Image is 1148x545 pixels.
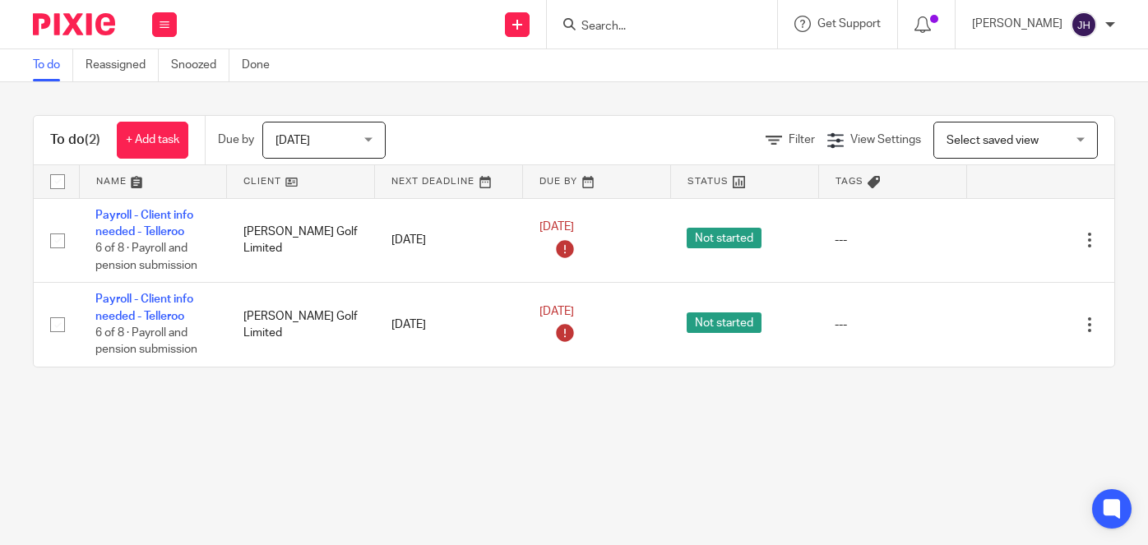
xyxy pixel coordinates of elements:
[972,16,1062,32] p: [PERSON_NAME]
[789,134,815,145] span: Filter
[687,228,761,248] span: Not started
[375,198,523,283] td: [DATE]
[95,210,193,238] a: Payroll - Client info needed - Telleroo
[835,316,950,333] div: ---
[33,49,73,81] a: To do
[539,306,574,317] span: [DATE]
[50,132,100,149] h1: To do
[539,221,574,233] span: [DATE]
[86,49,159,81] a: Reassigned
[117,122,188,159] a: + Add task
[227,283,375,367] td: [PERSON_NAME] Golf Limited
[375,283,523,367] td: [DATE]
[275,135,310,146] span: [DATE]
[171,49,229,81] a: Snoozed
[85,133,100,146] span: (2)
[850,134,921,145] span: View Settings
[242,49,282,81] a: Done
[33,13,115,35] img: Pixie
[947,135,1039,146] span: Select saved view
[1071,12,1097,38] img: svg%3E
[687,312,761,333] span: Not started
[95,242,197,271] span: 6 of 8 · Payroll and pension submission
[218,132,254,148] p: Due by
[836,177,863,186] span: Tags
[95,327,197,356] span: 6 of 8 · Payroll and pension submission
[95,293,193,321] a: Payroll - Client info needed - Telleroo
[227,198,375,283] td: [PERSON_NAME] Golf Limited
[580,20,728,35] input: Search
[835,232,950,248] div: ---
[817,18,881,30] span: Get Support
